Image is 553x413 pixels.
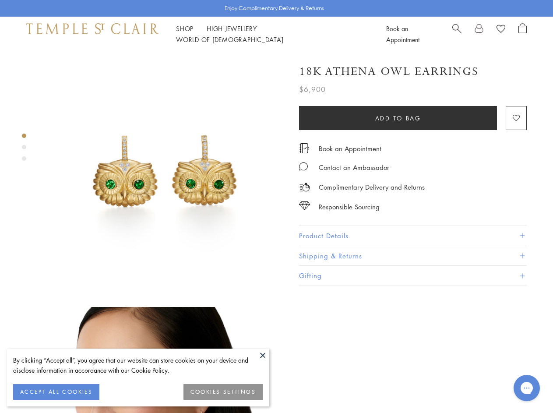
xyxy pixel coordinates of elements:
[22,131,26,168] div: Product gallery navigation
[386,24,419,44] a: Book an Appointment
[299,64,479,79] h1: 18K Athena Owl Earrings
[299,162,308,171] img: MessageIcon-01_2.svg
[509,372,544,404] iframe: Gorgias live chat messenger
[299,246,527,266] button: Shipping & Returns
[13,384,99,400] button: ACCEPT ALL COOKIES
[299,182,310,193] img: icon_delivery.svg
[299,226,527,246] button: Product Details
[176,23,366,45] nav: Main navigation
[225,4,324,13] p: Enjoy Complimentary Delivery & Returns
[183,384,263,400] button: COOKIES SETTINGS
[13,355,263,375] div: By clicking “Accept all”, you agree that our website can store cookies on your device and disclos...
[207,24,257,33] a: High JewelleryHigh Jewellery
[299,266,527,286] button: Gifting
[299,84,326,95] span: $6,900
[319,162,389,173] div: Contact an Ambassador
[299,201,310,210] img: icon_sourcing.svg
[518,23,527,45] a: Open Shopping Bag
[319,182,425,193] p: Complimentary Delivery and Returns
[375,113,421,123] span: Add to bag
[176,35,283,44] a: World of [DEMOGRAPHIC_DATA]World of [DEMOGRAPHIC_DATA]
[176,24,194,33] a: ShopShop
[319,201,380,212] div: Responsible Sourcing
[299,106,497,130] button: Add to bag
[26,23,159,34] img: Temple St. Clair
[299,143,310,153] img: icon_appointment.svg
[452,23,461,45] a: Search
[44,52,286,294] img: E36186-OWLTG
[319,144,381,153] a: Book an Appointment
[497,23,505,36] a: View Wishlist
